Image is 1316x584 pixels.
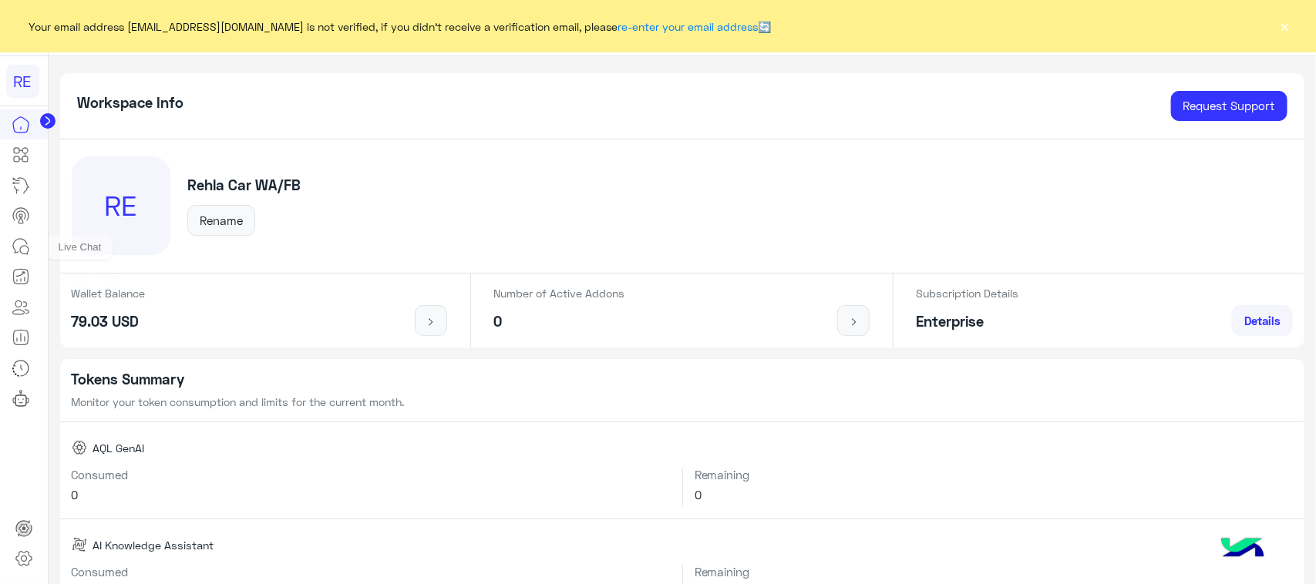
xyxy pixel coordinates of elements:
[72,371,1294,388] h5: Tokens Summary
[917,313,1019,331] h5: Enterprise
[93,537,214,553] span: AI Knowledge Assistant
[72,565,671,579] h6: Consumed
[93,440,144,456] span: AQL GenAI
[1277,18,1293,34] button: ×
[6,65,39,98] div: RE
[844,316,863,328] img: icon
[1171,91,1287,122] a: Request Support
[187,176,301,194] h5: Rehla Car WA/FB
[618,20,759,33] a: re-enter your email address
[695,488,1293,502] h6: 0
[47,235,114,260] div: Live Chat
[29,18,772,35] span: Your email address [EMAIL_ADDRESS][DOMAIN_NAME] is not verified, if you didn't receive a verifica...
[1216,522,1270,576] img: hulul-logo.png
[72,394,1294,410] p: Monitor your token consumption and limits for the current month.
[187,205,255,236] button: Rename
[494,285,625,301] p: Number of Active Addons
[1232,305,1293,336] a: Details
[1244,314,1281,327] span: Details
[72,537,87,552] img: AI Knowledge Assistant
[695,565,1293,579] h6: Remaining
[695,468,1293,482] h6: Remaining
[917,285,1019,301] p: Subscription Details
[72,313,146,331] h5: 79.03 USD
[77,94,183,112] h5: Workspace Info
[72,488,671,502] h6: 0
[72,440,87,455] img: AQL GenAI
[72,468,671,482] h6: Consumed
[494,313,625,331] h5: 0
[72,156,170,255] div: RE
[422,316,441,328] img: icon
